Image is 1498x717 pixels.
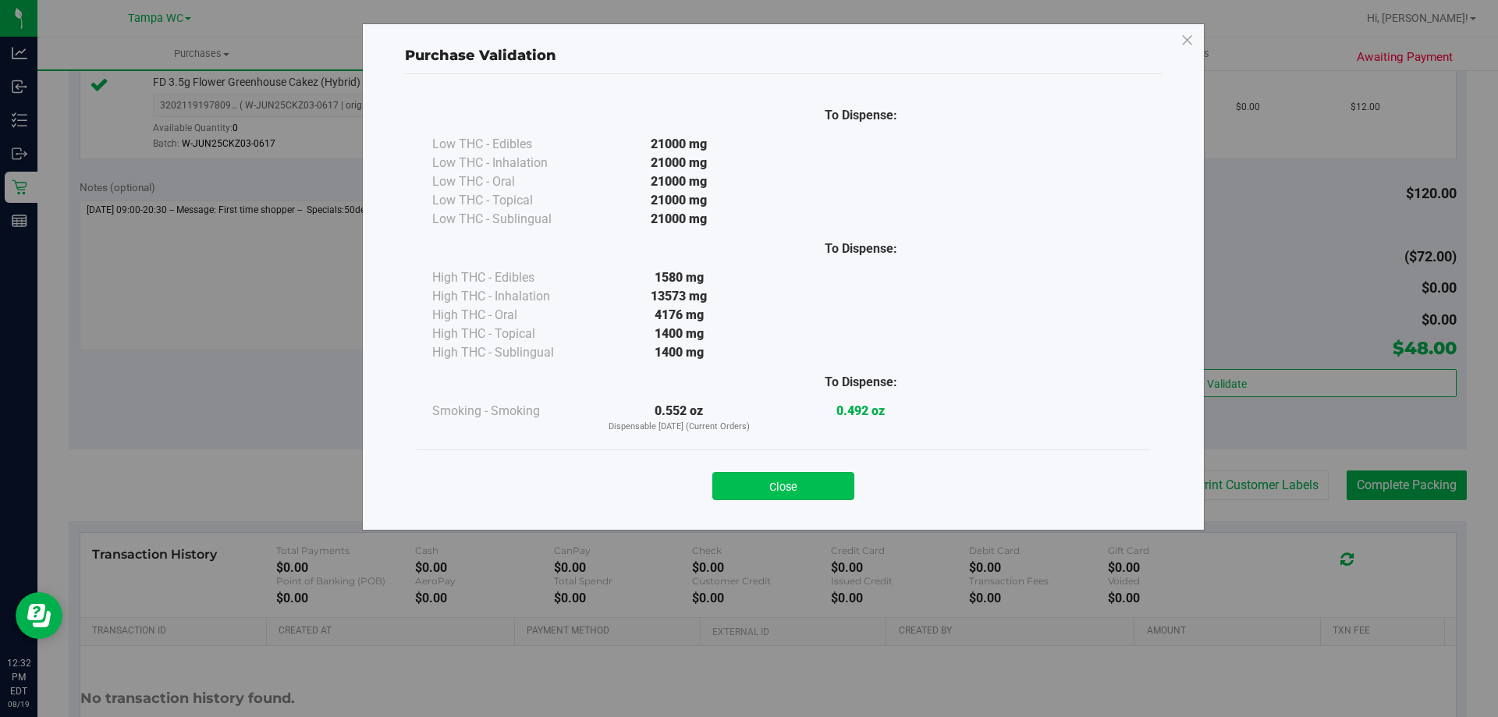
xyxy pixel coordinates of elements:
div: 1580 mg [588,268,770,287]
div: 21000 mg [588,154,770,172]
div: To Dispense: [770,373,952,392]
p: Dispensable [DATE] (Current Orders) [588,421,770,434]
div: 1400 mg [588,325,770,343]
div: High THC - Oral [432,306,588,325]
div: Low THC - Topical [432,191,588,210]
strong: 0.492 oz [836,403,885,418]
div: Smoking - Smoking [432,402,588,421]
div: 13573 mg [588,287,770,306]
div: 21000 mg [588,191,770,210]
iframe: Resource center [16,592,62,639]
div: 4176 mg [588,306,770,325]
div: Low THC - Edibles [432,135,588,154]
div: 0.552 oz [588,402,770,434]
div: 1400 mg [588,343,770,362]
span: Purchase Validation [405,47,556,64]
div: 21000 mg [588,172,770,191]
div: Low THC - Oral [432,172,588,191]
div: High THC - Inhalation [432,287,588,306]
div: High THC - Sublingual [432,343,588,362]
div: Low THC - Sublingual [432,210,588,229]
div: High THC - Topical [432,325,588,343]
div: To Dispense: [770,106,952,125]
button: Close [712,472,854,500]
div: To Dispense: [770,240,952,258]
div: 21000 mg [588,210,770,229]
div: Low THC - Inhalation [432,154,588,172]
div: High THC - Edibles [432,268,588,287]
div: 21000 mg [588,135,770,154]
